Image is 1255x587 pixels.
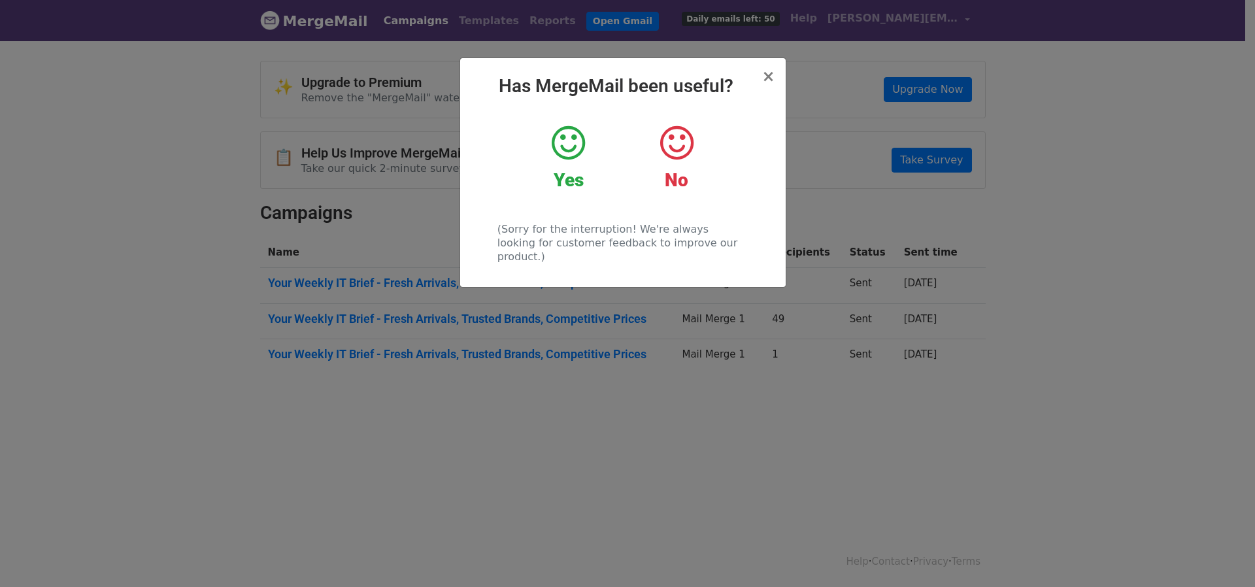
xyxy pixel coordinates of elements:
a: No [632,124,720,192]
button: Close [761,69,775,84]
span: × [761,67,775,86]
a: Yes [524,124,612,192]
p: (Sorry for the interruption! We're always looking for customer feedback to improve our product.) [497,222,748,263]
strong: No [665,169,688,191]
h2: Has MergeMail been useful? [471,75,775,97]
strong: Yes [554,169,584,191]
